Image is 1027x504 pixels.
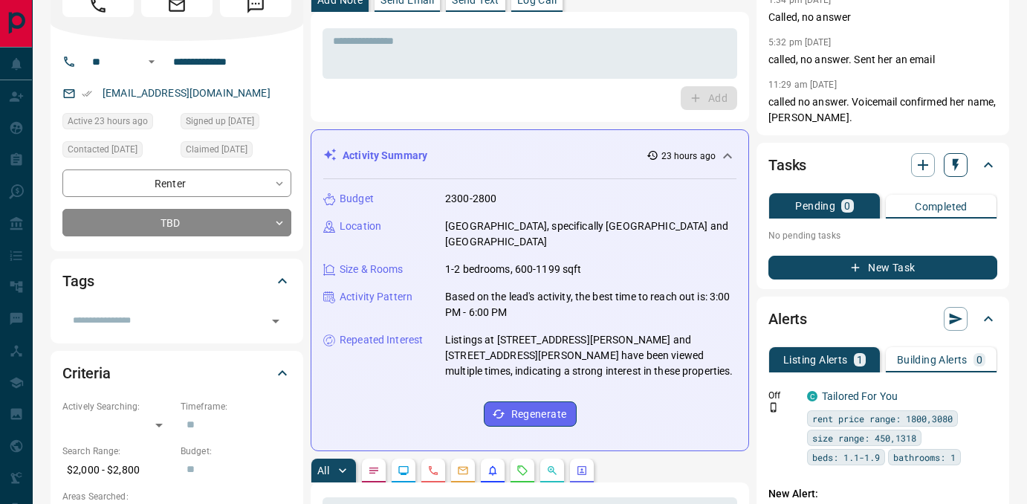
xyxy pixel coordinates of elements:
[457,465,469,476] svg: Emails
[103,87,270,99] a: [EMAIL_ADDRESS][DOMAIN_NAME]
[62,169,291,197] div: Renter
[340,191,374,207] p: Budget
[62,458,173,482] p: $2,000 - $2,800
[768,256,997,280] button: New Task
[976,355,982,365] p: 0
[181,445,291,458] p: Budget:
[340,332,423,348] p: Repeated Interest
[427,465,439,476] svg: Calls
[768,52,997,68] p: called, no answer. Sent her an email
[181,113,291,134] div: Fri Jul 04 2025
[807,391,817,401] div: condos.ca
[368,465,380,476] svg: Notes
[265,311,286,332] button: Open
[62,263,291,299] div: Tags
[186,114,254,129] span: Signed up [DATE]
[340,289,412,305] p: Activity Pattern
[62,113,173,134] div: Mon Aug 18 2025
[340,262,404,277] p: Size & Rooms
[768,37,832,48] p: 5:32 pm [DATE]
[317,465,329,476] p: All
[62,355,291,391] div: Criteria
[68,142,137,157] span: Contacted [DATE]
[768,389,798,402] p: Off
[812,450,880,465] span: beds: 1.1-1.9
[62,490,291,503] p: Areas Searched:
[783,355,848,365] p: Listing Alerts
[143,53,161,71] button: Open
[445,289,736,320] p: Based on the lead's activity, the best time to reach out is: 3:00 PM - 6:00 PM
[812,411,953,426] span: rent price range: 1800,3080
[487,465,499,476] svg: Listing Alerts
[812,430,916,445] span: size range: 450,1318
[768,94,997,126] p: called no answer. Voicemail confirmed her name, [PERSON_NAME].
[897,355,968,365] p: Building Alerts
[445,262,582,277] p: 1-2 bedrooms, 600-1199 sqft
[82,88,92,99] svg: Email Verified
[822,390,898,402] a: Tailored For You
[768,153,806,177] h2: Tasks
[576,465,588,476] svg: Agent Actions
[445,191,496,207] p: 2300-2800
[516,465,528,476] svg: Requests
[768,402,779,413] svg: Push Notification Only
[795,201,835,211] p: Pending
[62,445,173,458] p: Search Range:
[181,141,291,162] div: Fri Jul 04 2025
[445,219,736,250] p: [GEOGRAPHIC_DATA], specifically [GEOGRAPHIC_DATA] and [GEOGRAPHIC_DATA]
[62,400,173,413] p: Actively Searching:
[186,142,247,157] span: Claimed [DATE]
[857,355,863,365] p: 1
[62,361,111,385] h2: Criteria
[768,80,837,90] p: 11:29 am [DATE]
[62,141,173,162] div: Fri Jul 04 2025
[768,486,997,502] p: New Alert:
[62,269,94,293] h2: Tags
[340,219,381,234] p: Location
[915,201,968,212] p: Completed
[768,307,807,331] h2: Alerts
[484,401,577,427] button: Regenerate
[68,114,148,129] span: Active 23 hours ago
[768,301,997,337] div: Alerts
[343,148,427,164] p: Activity Summary
[893,450,956,465] span: bathrooms: 1
[181,400,291,413] p: Timeframe:
[768,224,997,247] p: No pending tasks
[768,147,997,183] div: Tasks
[323,142,736,169] div: Activity Summary23 hours ago
[768,10,997,25] p: Called, no answer
[661,149,716,163] p: 23 hours ago
[445,332,736,379] p: Listings at [STREET_ADDRESS][PERSON_NAME] and [STREET_ADDRESS][PERSON_NAME] have been viewed mult...
[844,201,850,211] p: 0
[546,465,558,476] svg: Opportunities
[62,209,291,236] div: TBD
[398,465,409,476] svg: Lead Browsing Activity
